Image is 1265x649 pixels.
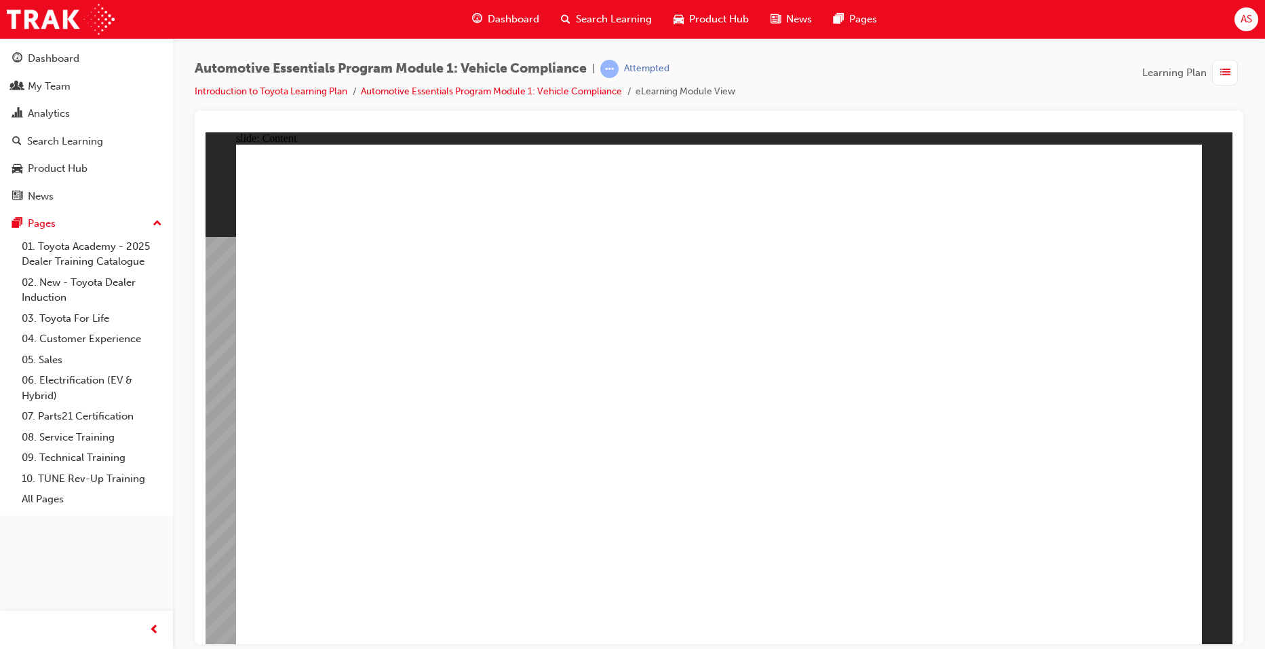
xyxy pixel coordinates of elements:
[561,11,570,28] span: search-icon
[27,134,103,149] div: Search Learning
[7,4,115,35] img: Trak
[12,136,22,148] span: search-icon
[16,489,168,510] a: All Pages
[153,215,162,233] span: up-icon
[689,12,749,27] span: Product Hub
[834,11,844,28] span: pages-icon
[1241,12,1252,27] span: AS
[16,329,168,350] a: 04. Customer Experience
[1220,64,1230,81] span: list-icon
[16,427,168,448] a: 08. Service Training
[28,51,79,67] div: Dashboard
[636,84,735,100] li: eLearning Module View
[195,86,347,97] a: Introduction to Toyota Learning Plan
[674,11,684,28] span: car-icon
[12,191,22,203] span: news-icon
[28,161,87,177] div: Product Hub
[16,406,168,427] a: 07. Parts21 Certification
[5,156,168,181] a: Product Hub
[624,62,669,75] div: Attempted
[5,184,168,209] a: News
[12,81,22,93] span: people-icon
[12,163,22,175] span: car-icon
[576,12,652,27] span: Search Learning
[28,216,56,231] div: Pages
[361,86,622,97] a: Automotive Essentials Program Module 1: Vehicle Compliance
[472,11,482,28] span: guage-icon
[786,12,812,27] span: News
[28,106,70,122] div: Analytics
[771,11,781,28] span: news-icon
[5,46,168,71] a: Dashboard
[28,79,71,94] div: My Team
[16,370,168,406] a: 06. Electrification (EV & Hybrid)
[5,101,168,126] a: Analytics
[16,272,168,308] a: 02. New - Toyota Dealer Induction
[16,468,168,489] a: 10. TUNE Rev-Up Training
[1142,60,1243,86] button: Learning Plan
[550,5,663,33] a: search-iconSearch Learning
[5,129,168,154] a: Search Learning
[488,12,539,27] span: Dashboard
[195,61,587,77] span: Automotive Essentials Program Module 1: Vehicle Compliance
[28,189,54,204] div: News
[849,12,877,27] span: Pages
[823,5,888,33] a: pages-iconPages
[663,5,760,33] a: car-iconProduct Hub
[16,308,168,329] a: 03. Toyota For Life
[5,74,168,99] a: My Team
[5,211,168,236] button: Pages
[12,218,22,230] span: pages-icon
[5,43,168,211] button: DashboardMy TeamAnalyticsSearch LearningProduct HubNews
[592,61,595,77] span: |
[760,5,823,33] a: news-iconNews
[16,236,168,272] a: 01. Toyota Academy - 2025 Dealer Training Catalogue
[16,350,168,371] a: 05. Sales
[461,5,550,33] a: guage-iconDashboard
[1234,7,1258,31] button: AS
[149,622,159,639] span: prev-icon
[1142,65,1207,81] span: Learning Plan
[16,447,168,468] a: 09. Technical Training
[12,108,22,120] span: chart-icon
[600,60,619,78] span: learningRecordVerb_ATTEMPT-icon
[12,53,22,65] span: guage-icon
